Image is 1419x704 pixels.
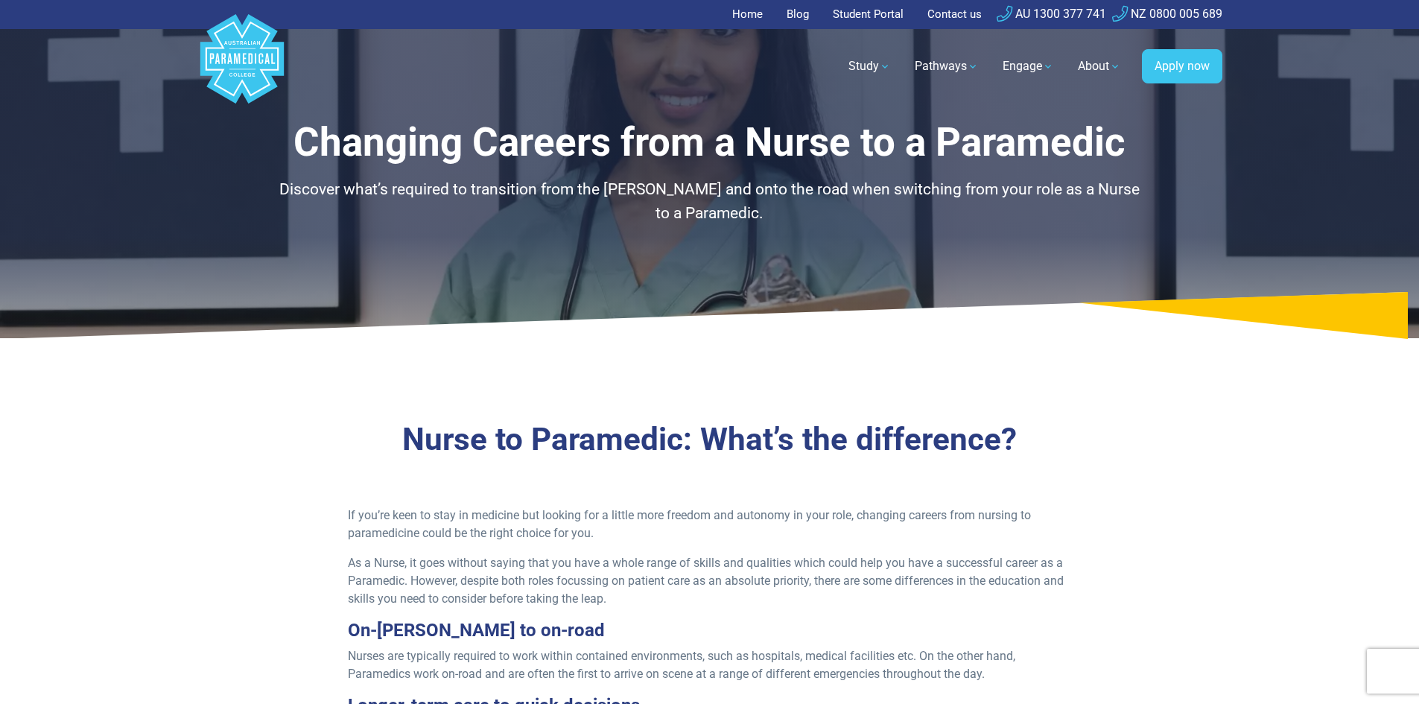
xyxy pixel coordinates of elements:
h1: Changing Careers from a Nurse to a Paramedic [274,119,1146,166]
span: Discover what’s required to transition from the [PERSON_NAME] and onto the road when switching fr... [279,180,1140,222]
p: As a Nurse, it goes without saying that you have a whole range of skills and qualities which coul... [348,554,1071,608]
p: Nurses are typically required to work within contained environments, such as hospitals, medical f... [348,647,1071,683]
a: Apply now [1142,49,1222,83]
strong: On-[PERSON_NAME] to on-road [348,620,605,641]
span: If you’re keen to stay in medicine but looking for a little more freedom and autonomy in your rol... [348,508,1031,540]
a: Pathways [906,45,988,87]
a: Australian Paramedical College [197,29,287,104]
a: Engage [994,45,1063,87]
a: AU 1300 377 741 [997,7,1106,21]
h3: Nurse to Paramedic: What’s the difference? [274,421,1146,459]
a: NZ 0800 005 689 [1112,7,1222,21]
a: About [1069,45,1130,87]
a: Study [839,45,900,87]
